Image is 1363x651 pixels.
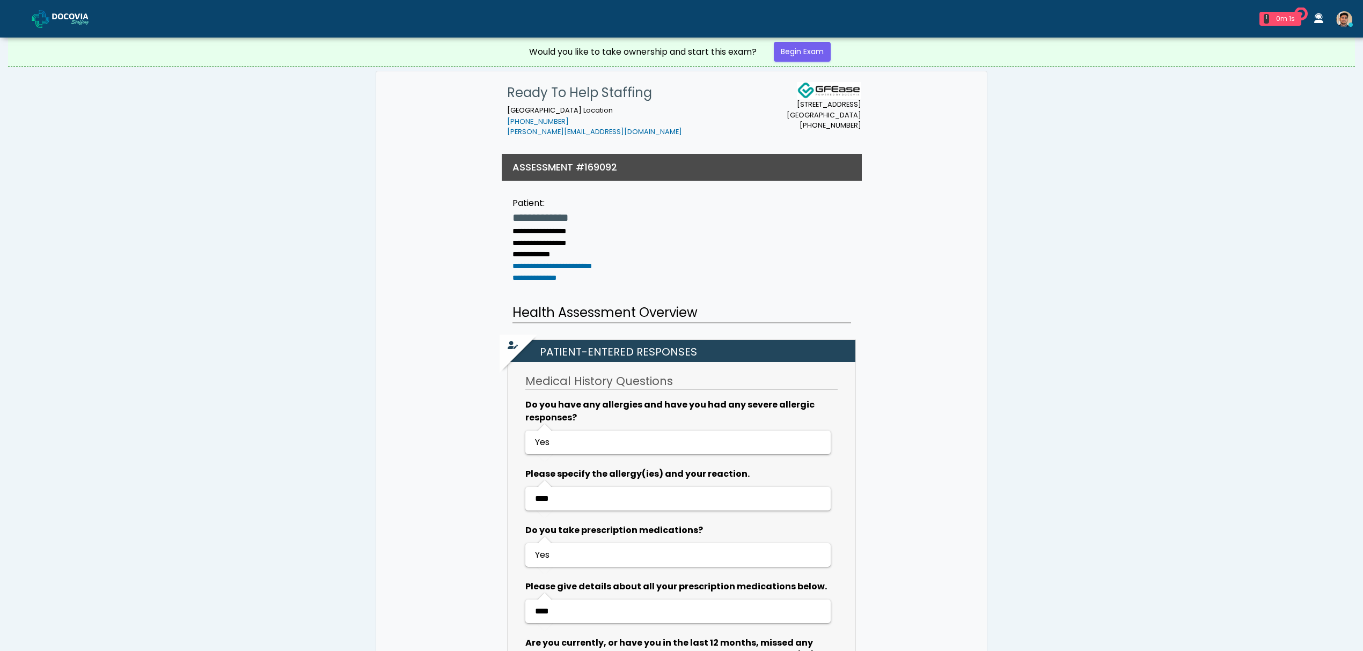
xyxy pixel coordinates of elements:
[797,82,861,99] img: Docovia Staffing Logo
[1264,14,1269,24] div: 1
[525,580,827,593] b: Please give details about all your prescription medications below.
[1273,14,1297,24] div: 0m 1s
[1336,11,1352,27] img: Kenner Medina
[525,398,815,424] b: Do you have any allergies and have you had any severe allergic responses?
[512,303,851,323] h2: Health Assessment Overview
[525,468,750,480] b: Please specify the allergy(ies) and your reaction.
[525,373,838,390] h3: Medical History Questions
[525,524,703,536] b: Do you take prescription medications?
[507,82,682,103] h1: Ready To Help Staffing
[32,10,49,28] img: Docovia
[529,46,757,58] div: Would you like to take ownership and start this exam?
[787,99,861,130] small: [STREET_ADDRESS] [GEOGRAPHIC_DATA] [PHONE_NUMBER]
[535,436,549,448] span: Yes
[774,42,831,62] a: Begin Exam
[507,127,682,136] a: [PERSON_NAME][EMAIL_ADDRESS][DOMAIN_NAME]
[513,340,855,362] h2: Patient-entered Responses
[535,549,549,561] span: Yes
[507,117,569,126] a: [PHONE_NUMBER]
[507,106,682,137] small: [GEOGRAPHIC_DATA] Location
[512,160,617,174] h3: ASSESSMENT #169092
[52,13,106,24] img: Docovia
[32,1,106,36] a: Docovia
[1253,8,1308,30] a: 1 0m 1s
[512,197,592,210] div: Patient:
